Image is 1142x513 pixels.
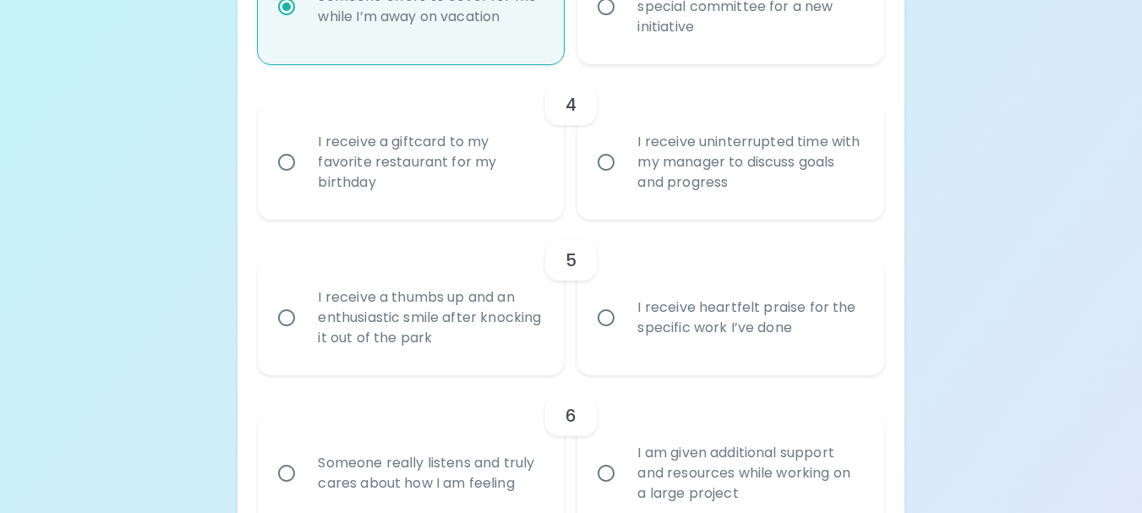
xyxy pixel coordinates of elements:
div: choice-group-check [258,64,883,220]
div: I receive uninterrupted time with my manager to discuss goals and progress [624,112,874,213]
h6: 4 [566,91,576,118]
h6: 5 [566,247,576,274]
h6: 6 [566,402,576,429]
div: I receive a thumbs up and an enthusiastic smile after knocking it out of the park [304,267,555,368]
div: I receive a giftcard to my favorite restaurant for my birthday [304,112,555,213]
div: choice-group-check [258,220,883,375]
div: I receive heartfelt praise for the specific work I’ve done [624,277,874,358]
